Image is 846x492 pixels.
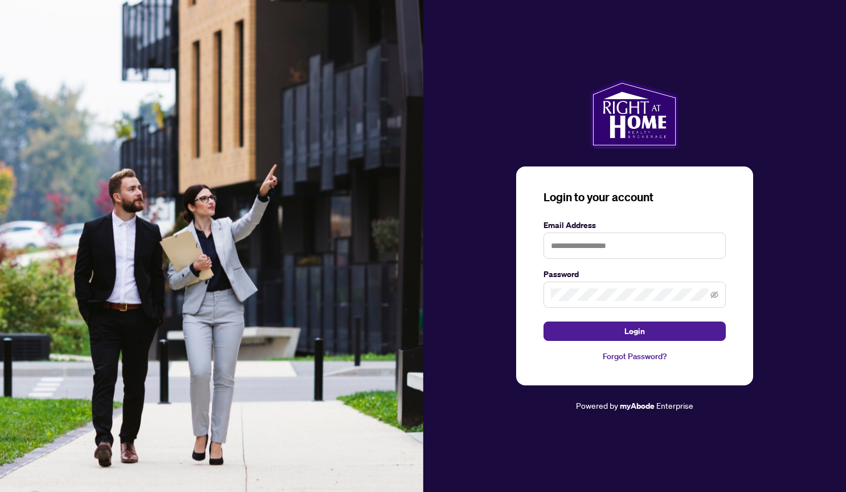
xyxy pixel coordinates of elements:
span: Login [624,322,645,340]
span: Powered by [576,400,618,410]
span: Enterprise [656,400,693,410]
a: myAbode [620,400,655,412]
img: ma-logo [590,80,679,148]
h3: Login to your account [543,189,726,205]
a: Forgot Password? [543,350,726,363]
span: eye-invisible [710,291,718,299]
label: Email Address [543,219,726,231]
label: Password [543,268,726,280]
button: Login [543,322,726,341]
